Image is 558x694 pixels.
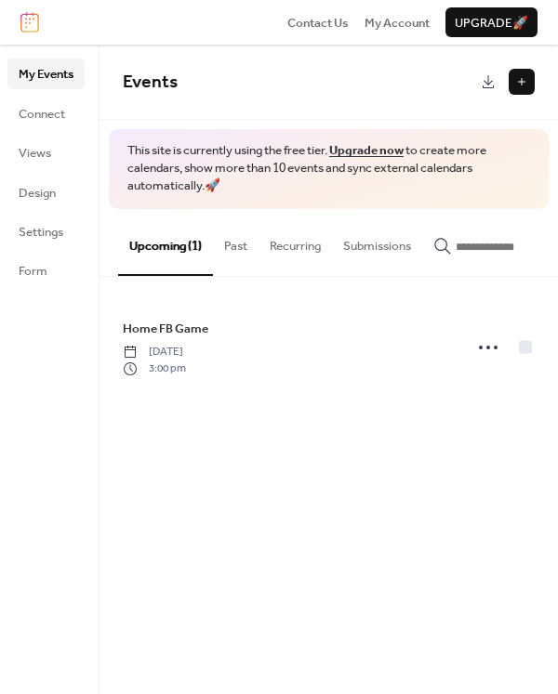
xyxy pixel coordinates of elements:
span: Events [123,65,178,99]
button: Past [213,209,259,274]
button: Upgrade🚀 [445,7,538,37]
span: My Events [19,65,73,84]
img: logo [20,12,39,33]
span: Contact Us [287,14,349,33]
span: [DATE] [123,344,186,360]
span: Views [19,144,51,163]
span: 3:00 pm [123,360,186,377]
a: Home FB Game [123,319,208,339]
span: Upgrade 🚀 [455,14,528,33]
a: My Account [365,13,430,32]
span: Home FB Game [123,320,208,338]
span: Form [19,262,47,281]
button: Submissions [332,209,422,274]
a: Contact Us [287,13,349,32]
button: Recurring [259,209,332,274]
a: Design [7,177,85,207]
span: My Account [365,14,430,33]
a: Upgrade now [329,138,404,163]
a: Views [7,137,85,167]
a: Form [7,255,85,285]
a: My Events [7,59,85,88]
button: Upcoming (1) [118,209,213,276]
a: Connect [7,98,85,128]
span: Design [19,184,56,203]
span: This site is currently using the free tier. to create more calendars, show more than 10 events an... [127,142,530,195]
a: Settings [7,216,85,246]
span: Connect [19,105,65,124]
span: Settings [19,223,63,242]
